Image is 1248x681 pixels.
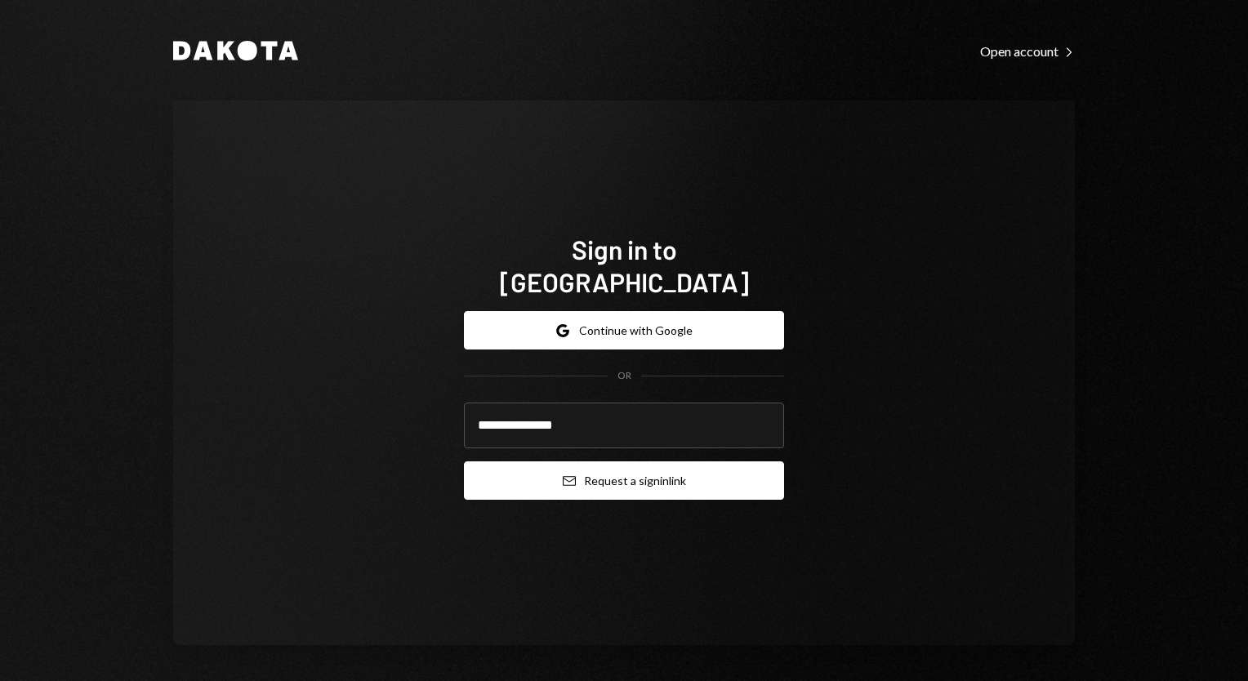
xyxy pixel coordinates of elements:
[980,42,1075,60] a: Open account
[617,369,631,383] div: OR
[464,461,784,500] button: Request a signinlink
[464,233,784,298] h1: Sign in to [GEOGRAPHIC_DATA]
[980,43,1075,60] div: Open account
[464,311,784,349] button: Continue with Google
